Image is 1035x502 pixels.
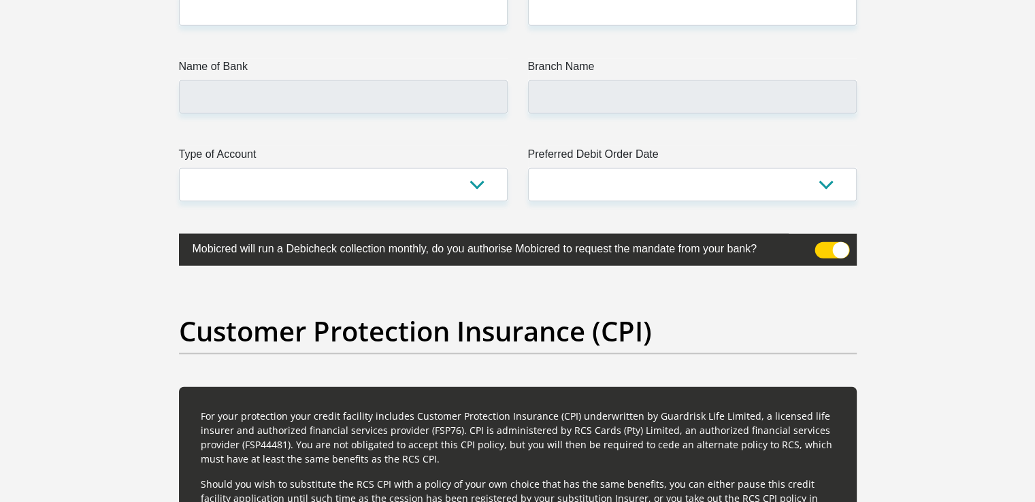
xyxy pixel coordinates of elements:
[179,315,857,348] h2: Customer Protection Insurance (CPI)
[179,80,508,114] input: Name of Bank
[201,409,835,466] p: For your protection your credit facility includes Customer Protection Insurance (CPI) underwritte...
[179,234,789,261] label: Mobicred will run a Debicheck collection monthly, do you authorise Mobicred to request the mandat...
[179,146,508,168] label: Type of Account
[528,146,857,168] label: Preferred Debit Order Date
[528,80,857,114] input: Branch Name
[528,58,857,80] label: Branch Name
[179,58,508,80] label: Name of Bank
